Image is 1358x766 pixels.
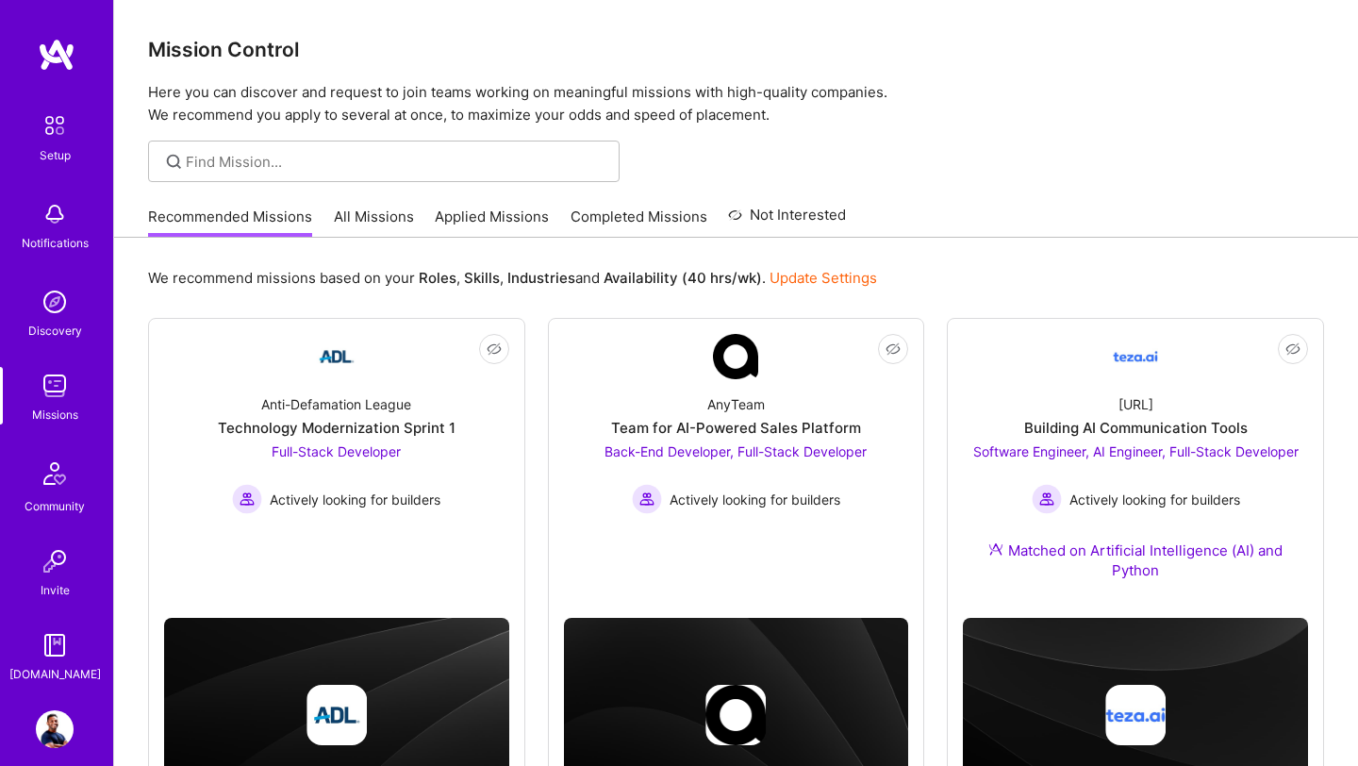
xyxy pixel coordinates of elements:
[218,418,455,438] div: Technology Modernization Sprint 1
[35,106,75,145] img: setup
[705,685,766,745] img: Company logo
[148,81,1324,126] p: Here you can discover and request to join teams working on meaningful missions with high-quality ...
[1113,334,1158,379] img: Company Logo
[186,152,605,172] input: Find Mission...
[9,664,101,684] div: [DOMAIN_NAME]
[36,195,74,233] img: bell
[604,443,867,459] span: Back-End Developer, Full-Stack Developer
[36,542,74,580] img: Invite
[1069,490,1240,509] span: Actively looking for builders
[571,207,707,238] a: Completed Missions
[148,38,1324,61] h3: Mission Control
[435,207,549,238] a: Applied Missions
[36,710,74,748] img: User Avatar
[32,405,78,425] div: Missions
[707,394,765,414] div: AnyTeam
[604,269,762,287] b: Availability (40 hrs/wk)
[261,394,411,414] div: Anti-Defamation League
[28,321,82,341] div: Discovery
[670,490,840,509] span: Actively looking for builders
[41,580,70,600] div: Invite
[611,418,861,438] div: Team for AI-Powered Sales Platform
[164,334,509,565] a: Company LogoAnti-Defamation LeagueTechnology Modernization Sprint 1Full-Stack Developer Actively ...
[25,496,85,516] div: Community
[1105,685,1166,745] img: Company logo
[419,269,456,287] b: Roles
[270,490,440,509] span: Actively looking for builders
[632,484,662,514] img: Actively looking for builders
[464,269,500,287] b: Skills
[334,207,414,238] a: All Missions
[31,710,78,748] a: User Avatar
[38,38,75,72] img: logo
[963,541,1308,580] div: Matched on Artificial Intelligence (AI) and Python
[232,484,262,514] img: Actively looking for builders
[487,341,502,357] i: icon EyeClosed
[973,443,1299,459] span: Software Engineer, AI Engineer, Full-Stack Developer
[22,233,89,253] div: Notifications
[713,334,758,379] img: Company Logo
[886,341,901,357] i: icon EyeClosed
[988,541,1003,557] img: Ateam Purple Icon
[163,151,185,173] i: icon SearchGrey
[36,626,74,664] img: guide book
[148,268,877,288] p: We recommend missions based on your , , and .
[148,207,312,238] a: Recommended Missions
[963,334,1308,603] a: Company Logo[URL]Building AI Communication ToolsSoftware Engineer, AI Engineer, Full-Stack Develo...
[314,334,359,379] img: Company Logo
[1285,341,1300,357] i: icon EyeClosed
[564,334,909,565] a: Company LogoAnyTeamTeam for AI-Powered Sales PlatformBack-End Developer, Full-Stack Developer Act...
[272,443,401,459] span: Full-Stack Developer
[728,204,846,238] a: Not Interested
[1032,484,1062,514] img: Actively looking for builders
[306,685,367,745] img: Company logo
[507,269,575,287] b: Industries
[1024,418,1248,438] div: Building AI Communication Tools
[40,145,71,165] div: Setup
[770,269,877,287] a: Update Settings
[1118,394,1153,414] div: [URL]
[36,367,74,405] img: teamwork
[36,283,74,321] img: discovery
[32,451,77,496] img: Community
